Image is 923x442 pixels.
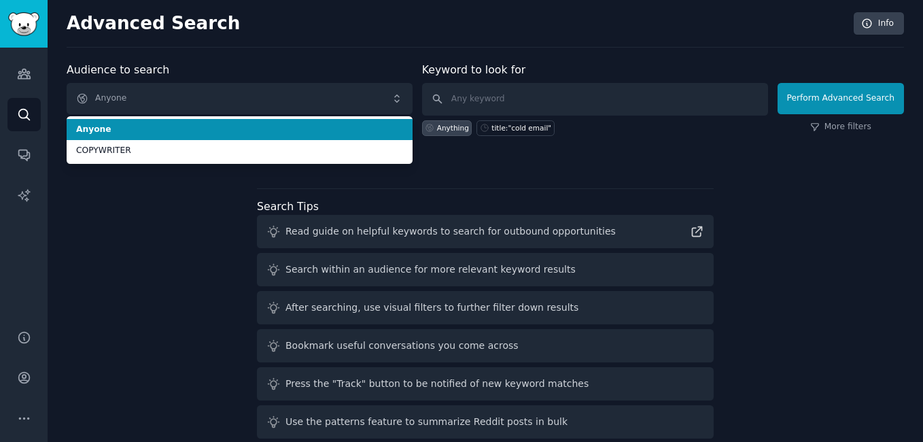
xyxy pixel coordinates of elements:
div: Bookmark useful conversations you come across [285,339,519,353]
div: Read guide on helpful keywords to search for outbound opportunities [285,224,616,239]
div: Use the patterns feature to summarize Reddit posts in bulk [285,415,568,429]
a: Info [854,12,904,35]
span: Anyone [76,124,403,136]
ul: Anyone [67,116,413,164]
h2: Advanced Search [67,13,846,35]
label: Keyword to look for [422,63,526,76]
a: More filters [810,121,871,133]
div: After searching, use visual filters to further filter down results [285,301,578,315]
div: title:"cold email" [491,123,551,133]
div: Press the "Track" button to be notified of new keyword matches [285,377,589,391]
div: Search within an audience for more relevant keyword results [285,262,576,277]
label: Search Tips [257,200,319,213]
div: Anything [437,123,469,133]
input: Any keyword [422,83,768,116]
img: GummySearch logo [8,12,39,36]
label: Audience to search [67,63,169,76]
button: Anyone [67,83,413,114]
button: Perform Advanced Search [778,83,904,114]
span: COPYWRITER [76,145,403,157]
